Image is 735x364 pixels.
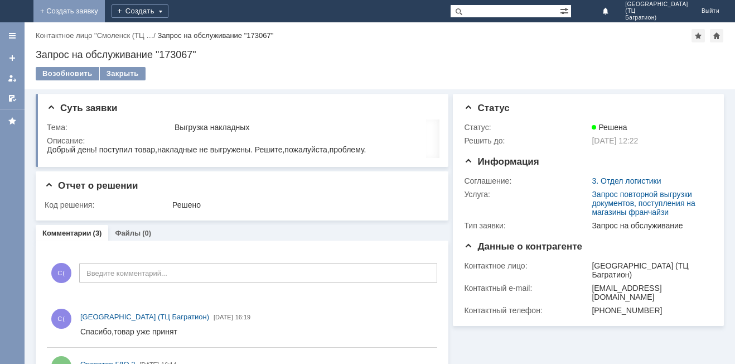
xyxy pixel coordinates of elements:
div: [EMAIL_ADDRESS][DOMAIN_NAME] [592,284,708,301]
a: Мои согласования [3,89,21,107]
a: Создать заявку [3,49,21,67]
div: Запрос на обслуживание "173067" [36,49,724,60]
div: Статус: [464,123,589,132]
div: Запрос на обслуживание "173067" [157,31,273,40]
a: Мои заявки [3,69,21,87]
span: Решена [592,123,627,132]
div: Контактное лицо: [464,261,589,270]
div: Код решения: [45,200,170,209]
span: Отчет о решении [45,180,138,191]
div: Контактный телефон: [464,306,589,315]
div: Услуга: [464,190,589,199]
div: Описание: [47,136,436,145]
a: [GEOGRAPHIC_DATA] (ТЦ Багратион) [80,312,209,323]
div: Решено [172,200,433,209]
span: [GEOGRAPHIC_DATA] (ТЦ Багратион) [80,313,209,321]
div: Тип заявки: [464,221,589,230]
span: Багратион) [625,15,688,21]
div: [PHONE_NUMBER] [592,306,708,315]
span: [DATE] [214,314,233,320]
div: Контактный e-mail: [464,284,589,293]
div: Соглашение: [464,176,589,185]
div: Запрос на обслуживание [592,221,708,230]
div: Тема: [47,123,172,132]
div: / [36,31,157,40]
span: С( [51,263,71,283]
a: Файлы [115,229,141,237]
span: (ТЦ [625,8,688,15]
div: (0) [142,229,151,237]
span: Информация [464,156,539,167]
span: Расширенный поиск [560,5,571,16]
div: Выгрузка накладных [175,123,433,132]
span: 16:19 [235,314,251,320]
span: Статус [464,103,509,113]
div: Сделать домашней страницей [710,29,723,42]
span: [GEOGRAPHIC_DATA] [625,1,688,8]
a: Запрос повторной выгрузки документов, поступления на магазины франчайзи [592,190,695,217]
div: (3) [93,229,102,237]
div: Создать [112,4,168,18]
a: Комментарии [42,229,91,237]
a: Контактное лицо "Смоленск (ТЦ … [36,31,153,40]
div: Решить до: [464,136,589,145]
span: Суть заявки [47,103,117,113]
span: Данные о контрагенте [464,241,582,252]
div: Добавить в избранное [692,29,705,42]
div: [GEOGRAPHIC_DATA] (ТЦ Багратион) [592,261,708,279]
a: 3. Отдел логистики [592,176,661,185]
span: [DATE] 12:22 [592,136,638,145]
